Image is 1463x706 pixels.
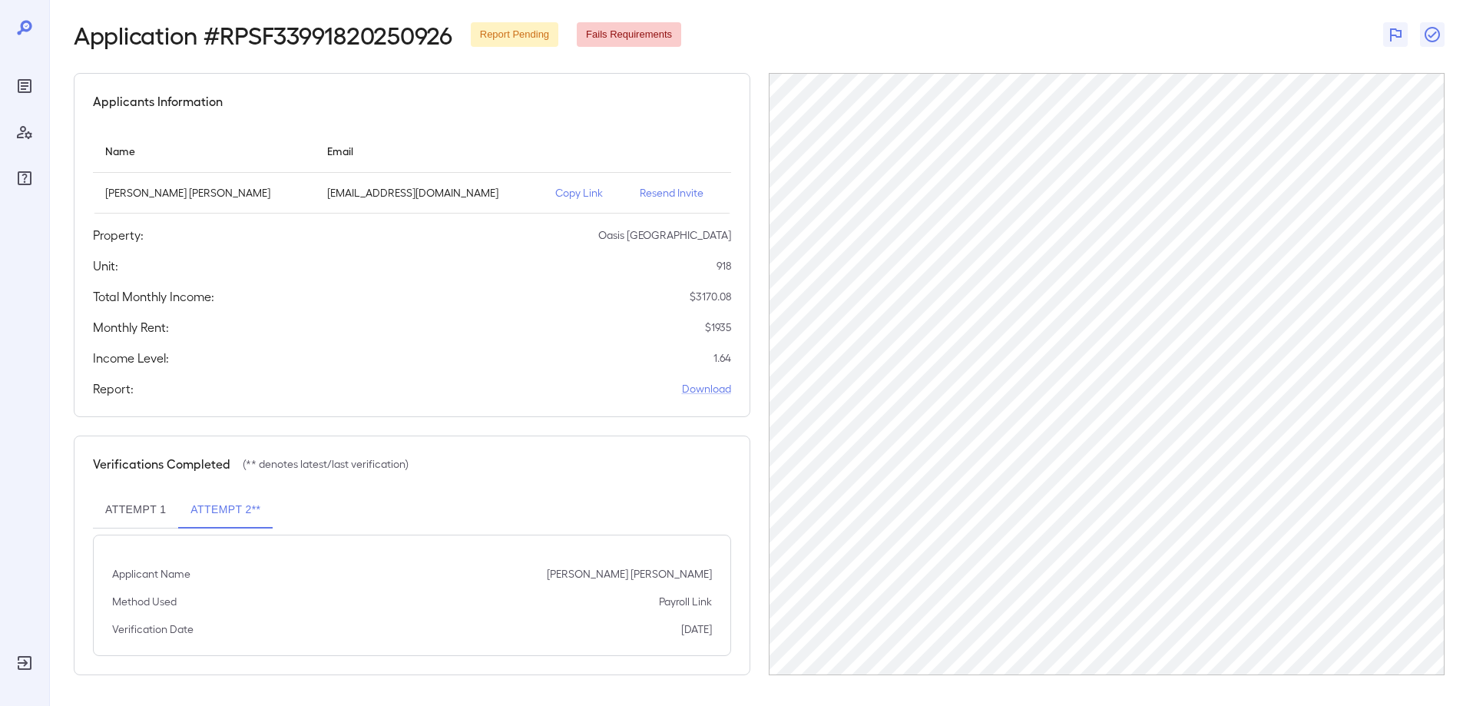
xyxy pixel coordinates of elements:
[12,651,37,675] div: Log Out
[243,456,409,472] p: (** denotes latest/last verification)
[598,227,731,243] p: Oasis [GEOGRAPHIC_DATA]
[717,258,731,273] p: 918
[690,289,731,304] p: $ 3170.08
[1420,22,1445,47] button: Close Report
[682,381,731,396] a: Download
[577,28,681,42] span: Fails Requirements
[93,129,315,173] th: Name
[681,621,712,637] p: [DATE]
[93,349,169,367] h5: Income Level:
[640,185,718,201] p: Resend Invite
[12,120,37,144] div: Manage Users
[315,129,544,173] th: Email
[1383,22,1408,47] button: Flag Report
[93,492,178,529] button: Attempt 1
[112,621,194,637] p: Verification Date
[93,287,214,306] h5: Total Monthly Income:
[93,92,223,111] h5: Applicants Information
[112,566,190,582] p: Applicant Name
[93,129,731,214] table: simple table
[659,594,712,609] p: Payroll Link
[93,226,144,244] h5: Property:
[555,185,615,201] p: Copy Link
[93,257,118,275] h5: Unit:
[93,455,230,473] h5: Verifications Completed
[74,21,452,48] h2: Application # RPSF33991820250926
[547,566,712,582] p: [PERSON_NAME] [PERSON_NAME]
[12,166,37,191] div: FAQ
[105,185,303,201] p: [PERSON_NAME] [PERSON_NAME]
[112,594,177,609] p: Method Used
[327,185,531,201] p: [EMAIL_ADDRESS][DOMAIN_NAME]
[93,318,169,336] h5: Monthly Rent:
[178,492,273,529] button: Attempt 2**
[705,320,731,335] p: $ 1935
[93,380,134,398] h5: Report:
[471,28,558,42] span: Report Pending
[713,350,731,366] p: 1.64
[12,74,37,98] div: Reports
